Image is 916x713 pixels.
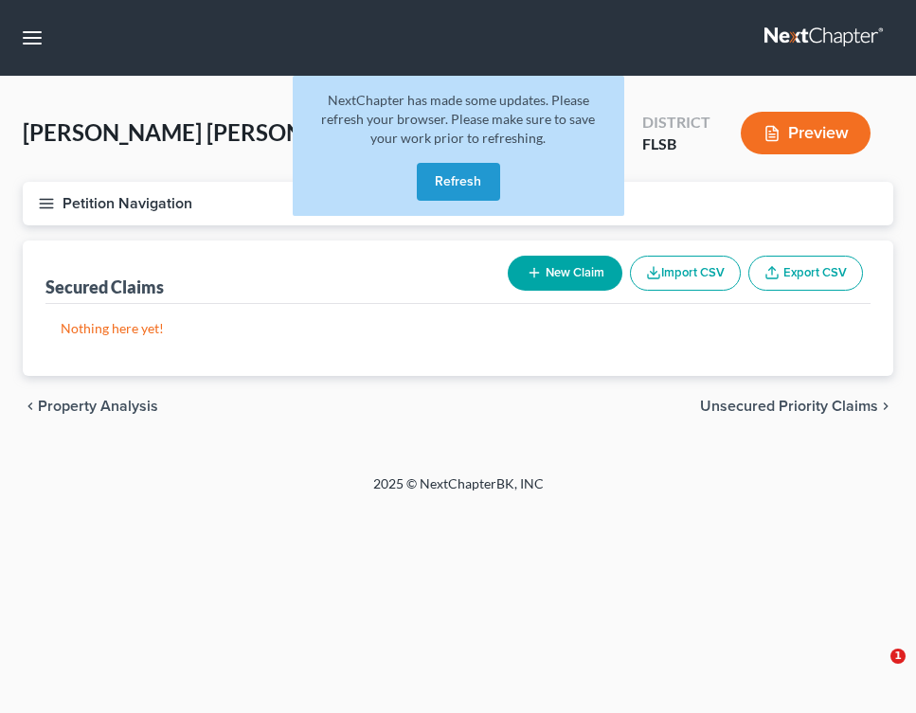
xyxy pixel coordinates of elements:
button: Petition Navigation [23,182,893,225]
button: Import CSV [630,256,741,291]
div: 2025 © NextChapterBK, INC [117,474,799,508]
i: chevron_left [23,399,38,414]
a: Export CSV [748,256,863,291]
span: 1 [890,649,906,664]
span: Property Analysis [38,399,158,414]
button: Preview [741,112,871,154]
iframe: Intercom live chat [852,649,897,694]
i: chevron_right [878,399,893,414]
button: New Claim [508,256,622,291]
span: Unsecured Priority Claims [700,399,878,414]
div: FLSB [642,134,710,155]
span: [PERSON_NAME] [PERSON_NAME] [23,118,386,146]
button: Refresh [417,163,500,201]
div: Secured Claims [45,276,164,298]
button: Unsecured Priority Claims chevron_right [700,399,893,414]
div: District [642,112,710,134]
span: NextChapter has made some updates. Please refresh your browser. Please make sure to save your wor... [321,92,595,146]
p: Nothing here yet! [61,319,855,338]
button: chevron_left Property Analysis [23,399,158,414]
